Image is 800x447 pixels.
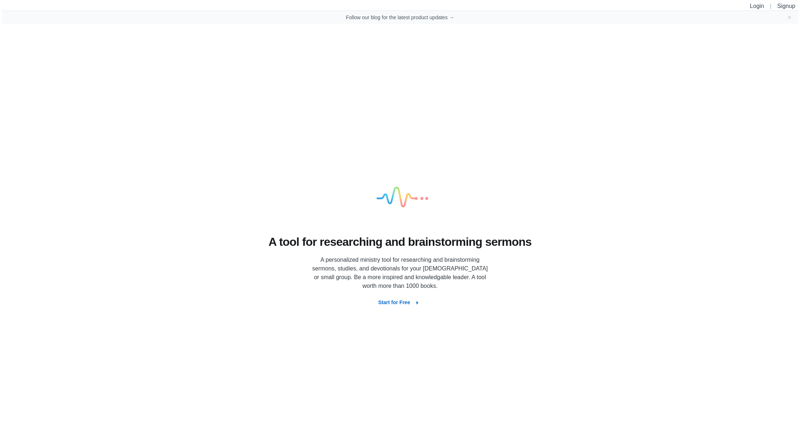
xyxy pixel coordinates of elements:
[787,15,792,20] button: Close banner
[364,162,436,234] img: logo
[346,14,454,21] a: Follow our blog for the latest product updates →
[750,3,764,9] a: Login
[373,299,428,305] a: Start for Free
[373,296,428,309] button: Start for Free
[268,234,532,250] h1: A tool for researching and brainstorming sermons
[777,3,795,9] a: Signup
[767,2,774,11] li: |
[309,256,491,290] p: A personalized ministry tool for researching and brainstorming sermons, studies, and devotionals ...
